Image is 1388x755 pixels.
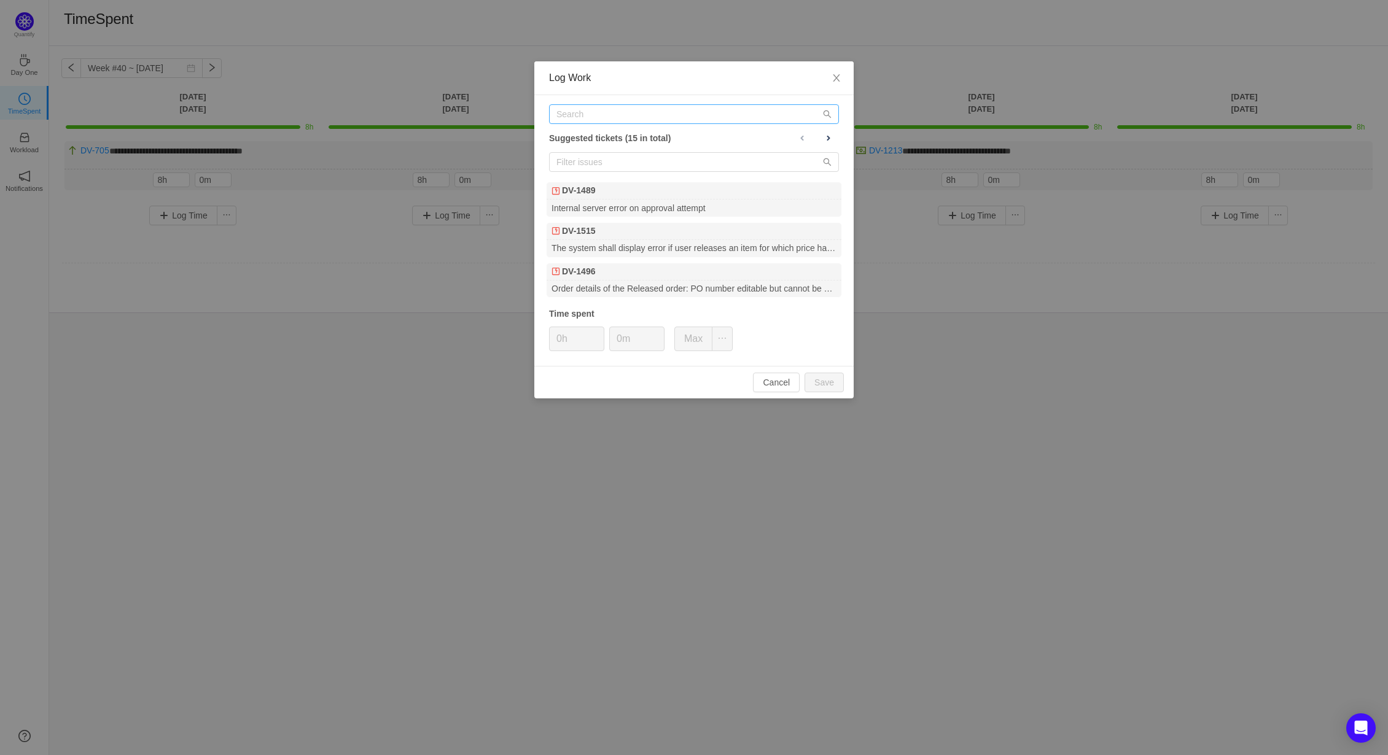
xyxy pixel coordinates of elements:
[547,281,841,297] div: Order details of the Released order: PO number editable but cannot be saved
[805,373,844,392] button: Save
[549,152,839,172] input: Filter issues
[712,327,733,351] button: icon: ellipsis
[823,110,832,118] i: icon: search
[1346,713,1376,743] div: Open Intercom Messenger
[549,71,839,85] div: Log Work
[562,225,595,238] b: DV-1515
[832,73,841,83] i: icon: close
[552,226,560,235] img: Defect
[823,158,832,166] i: icon: search
[549,130,839,146] div: Suggested tickets (15 in total)
[547,199,841,216] div: Internal server error on approval attempt
[819,61,854,96] button: Close
[552,267,560,276] img: Defect
[562,265,595,278] b: DV-1496
[549,308,839,320] div: Time spent
[552,187,560,195] img: Defect
[547,240,841,257] div: The system shall display error if user releases an item for which price has not been uploaded.
[549,104,839,124] input: Search
[562,184,595,197] b: DV-1489
[674,327,712,351] button: Max
[753,373,800,392] button: Cancel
